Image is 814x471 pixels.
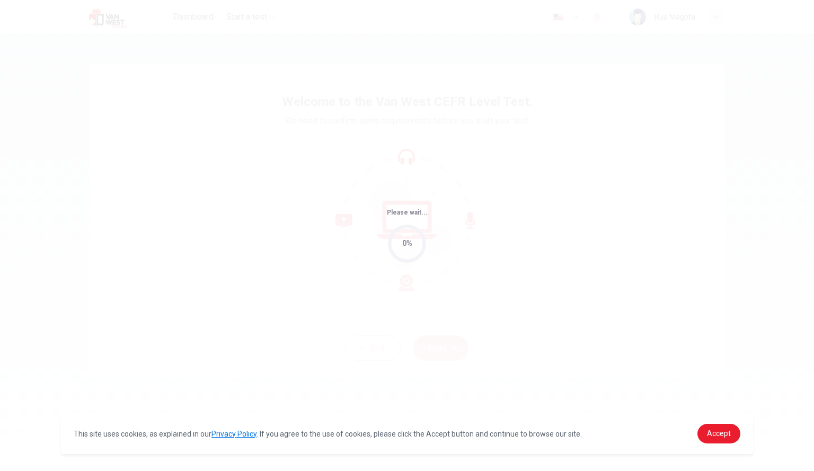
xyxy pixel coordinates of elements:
[61,413,753,454] div: cookieconsent
[707,429,731,438] span: Accept
[387,209,428,216] span: Please wait...
[74,430,582,438] span: This site uses cookies, as explained in our . If you agree to the use of cookies, please click th...
[697,424,740,443] a: dismiss cookie message
[402,237,412,250] div: 0%
[211,430,256,438] a: Privacy Policy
